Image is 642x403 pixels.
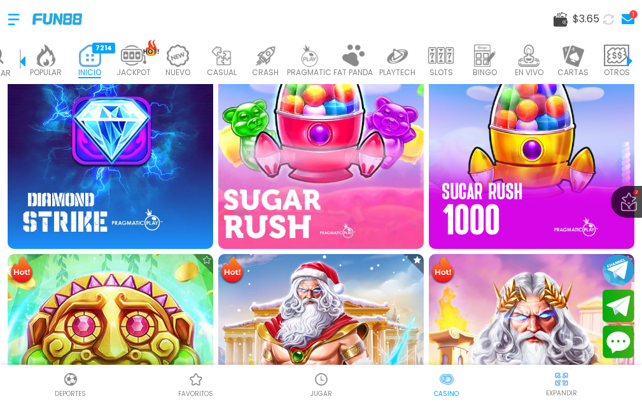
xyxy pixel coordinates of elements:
[384,370,509,399] a: CasinoCasinoCasino
[384,44,410,66] img: playtech_light.webp
[165,66,190,78] p: NUEVO
[604,44,629,66] img: other_light.webp
[297,44,322,66] img: pragmatic_light.webp
[557,66,589,78] p: CARTAS
[429,66,453,78] p: SLOTS
[8,43,213,249] img: Diamond Strike
[178,389,213,399] p: favoritos
[258,370,384,399] a: Casino JugarCasino JugarJUGAR
[287,66,331,78] p: PRAGMATIC
[133,370,258,399] a: Casino FavoritosCasino Favoritosfavoritos
[573,11,599,27] span: $ 3.65
[209,44,234,66] img: casual_light.webp
[603,325,634,358] button: Contact customer service
[333,66,373,78] p: FAT PANDA
[560,44,585,66] img: cards_light.webp
[473,66,497,78] p: BINGO
[9,255,34,286] img: Hot
[604,66,630,78] p: OTROS
[516,44,541,66] img: live_light.webp
[33,44,59,66] img: popular_light.webp
[121,44,146,66] img: jackpot_light.webp
[429,43,634,249] img: Sugar Rush 1000
[220,255,245,286] img: Hot
[311,389,332,399] p: JUGAR
[314,372,329,387] img: Casino Jugar
[252,66,279,78] p: CRASH
[340,44,366,66] img: fat_panda_light.webp
[546,388,577,398] p: EXPANDIR
[603,253,634,286] button: Join telegram channel
[32,13,82,24] img: Company Logo
[188,372,204,387] img: Casino Favoritos
[629,10,638,18] div: 1
[379,66,415,78] p: PLAYTECH
[30,66,62,78] p: POPULAR
[8,370,133,399] a: DeportesDeportesDeportes
[633,190,639,196] span: 2
[434,389,459,399] p: Casino
[554,371,569,387] img: hide
[603,290,634,323] button: Join telegram
[428,44,454,66] img: slots_light.webp
[208,32,434,258] img: Sugar Rush
[618,10,634,28] a: 1
[55,389,86,399] p: Deportes
[430,255,456,286] img: Hot
[515,66,543,78] p: EN VIVO
[92,42,115,53] div: 7214
[165,44,190,66] img: new_light.webp
[78,66,101,78] p: INICIO
[207,66,237,78] p: CASUAL
[143,39,159,56] img: hot
[472,44,498,66] img: bingo_light.webp
[116,66,151,78] p: JACKPOT
[63,372,78,387] img: Deportes
[77,44,102,66] img: home_active.webp
[253,44,278,66] img: crash_light.webp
